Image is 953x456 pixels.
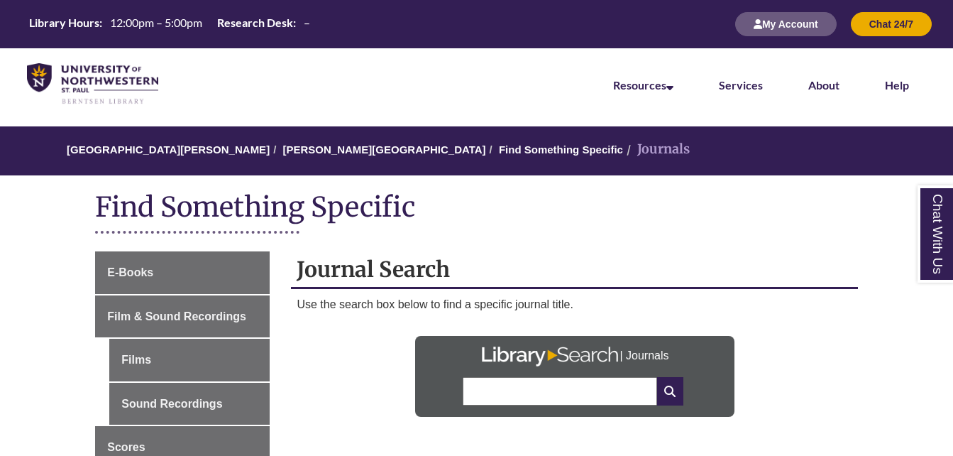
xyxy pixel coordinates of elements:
span: Film & Sound Recordings [107,310,246,322]
a: Find Something Specific [499,143,623,156]
a: [GEOGRAPHIC_DATA][PERSON_NAME] [67,143,270,156]
table: Hours Today [23,15,316,33]
button: Chat 24/7 [851,12,932,36]
a: Film & Sound Recordings [95,295,270,338]
h2: Journal Search [291,251,857,289]
h1: Find Something Specific [95,190,857,227]
p: Use the search box below to find a specific journal title. [297,296,852,313]
a: My Account [735,18,837,30]
span: Scores [107,441,145,453]
a: [PERSON_NAME][GEOGRAPHIC_DATA] [282,143,485,156]
th: Research Desk: [211,15,298,31]
span: E-Books [107,266,153,278]
span: 12:00pm – 5:00pm [110,16,202,29]
a: About [808,78,839,92]
a: Films [109,339,270,381]
button: My Account [735,12,837,36]
img: UNWSP Library Logo [27,63,158,105]
a: Help [885,78,909,92]
a: Chat 24/7 [851,18,932,30]
a: Hours Today [23,15,316,34]
a: Services [719,78,763,92]
a: Resources [613,78,673,92]
a: Sound Recordings [109,383,270,425]
li: Journals [623,139,690,160]
span: – [304,16,310,29]
p: | Journals [619,342,668,364]
img: Library Search Logo [480,347,620,367]
th: Library Hours: [23,15,104,31]
a: E-Books [95,251,270,294]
